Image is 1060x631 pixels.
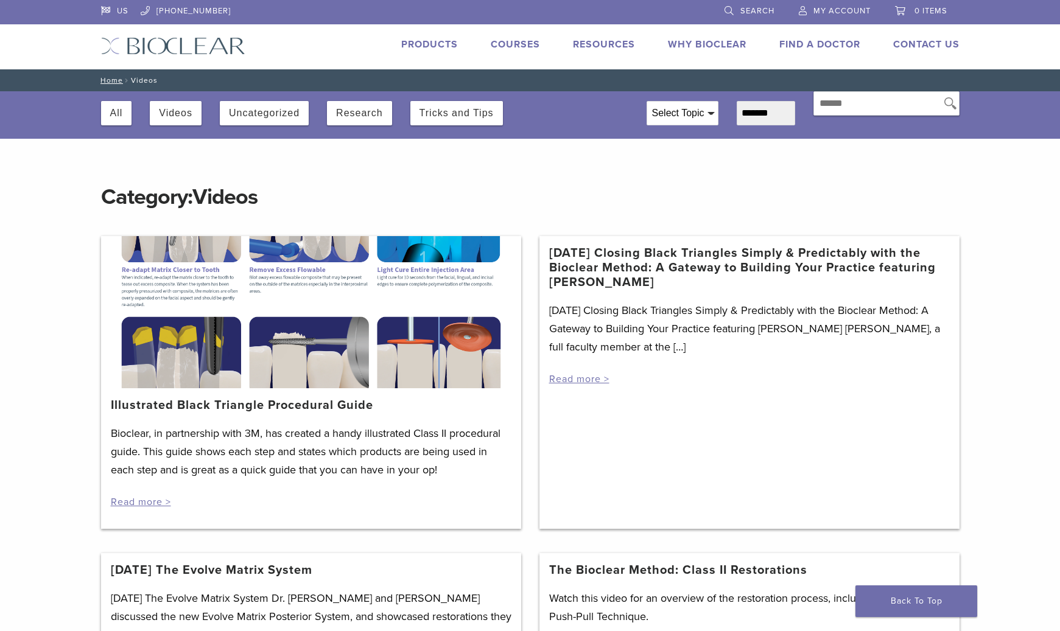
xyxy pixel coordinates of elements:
[914,6,947,16] span: 0 items
[549,373,609,385] a: Read more >
[229,101,300,125] button: Uncategorized
[740,6,774,16] span: Search
[336,101,382,125] button: Research
[92,69,969,91] nav: Videos
[101,37,245,55] img: Bioclear
[491,38,540,51] a: Courses
[813,6,871,16] span: My Account
[549,246,950,290] a: [DATE] Closing Black Triangles Simply & Predictably with the Bioclear Method: A Gateway to Buildi...
[111,496,171,508] a: Read more >
[111,563,312,577] a: [DATE] The Evolve Matrix System
[111,398,373,413] a: Illustrated Black Triangle Procedural Guide
[668,38,746,51] a: Why Bioclear
[401,38,458,51] a: Products
[419,101,494,125] button: Tricks and Tips
[549,589,950,626] p: Watch this video for an overview of the restoration process, including the Spot-Weld Push-Pull Te...
[101,158,960,212] h1: Category:
[110,101,123,125] button: All
[647,102,718,125] div: Select Topic
[573,38,635,51] a: Resources
[97,76,123,85] a: Home
[549,563,807,577] a: The Bioclear Method: Class II Restorations
[123,77,131,83] span: /
[855,585,977,617] a: Back To Top
[779,38,860,51] a: Find A Doctor
[111,424,511,479] p: Bioclear, in partnership with 3M, has created a handy illustrated Class II procedural guide. This...
[549,301,950,356] p: [DATE] Closing Black Triangles Simply & Predictably with the Bioclear Method: A Gateway to Buildi...
[159,101,192,125] button: Videos
[893,38,960,51] a: Contact Us
[192,184,258,210] span: Videos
